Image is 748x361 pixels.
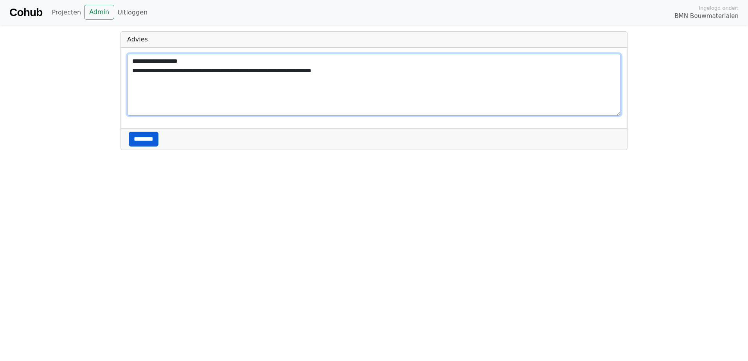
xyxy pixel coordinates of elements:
div: Advies [121,32,627,48]
span: Ingelogd onder: [699,4,739,12]
a: Projecten [49,5,84,20]
a: Admin [84,5,114,20]
span: BMN Bouwmaterialen [674,12,739,21]
a: Uitloggen [114,5,151,20]
a: Cohub [9,3,42,22]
